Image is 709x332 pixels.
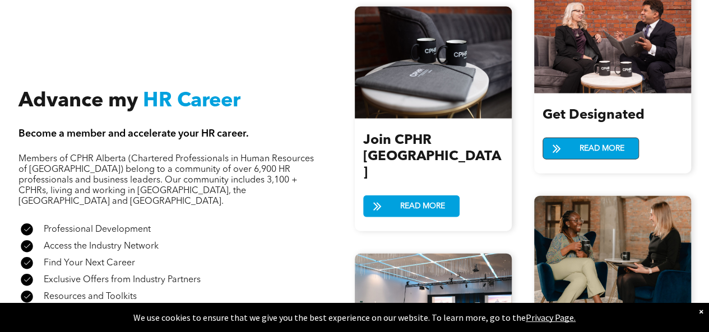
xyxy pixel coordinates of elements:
[18,155,314,206] span: Members of CPHR Alberta (Chartered Professionals in Human Resources of [GEOGRAPHIC_DATA]) belong ...
[543,138,639,160] a: READ MORE
[44,275,201,284] span: Exclusive Offers from Industry Partners
[396,196,449,217] span: READ MORE
[18,129,249,139] span: Become a member and accelerate your HR career.
[543,109,645,122] span: Get Designated
[18,91,138,111] span: Advance my
[44,225,151,234] span: Professional Development
[143,91,240,111] span: HR Career
[699,306,703,317] div: Dismiss notification
[363,195,460,217] a: READ MORE
[526,312,576,323] a: Privacy Page.
[44,242,159,251] span: Access the Industry Network
[576,138,628,159] span: READ MORE
[44,259,135,268] span: Find Your Next Career
[44,292,137,301] span: Resources and Toolkits
[363,134,501,180] span: Join CPHR [GEOGRAPHIC_DATA]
